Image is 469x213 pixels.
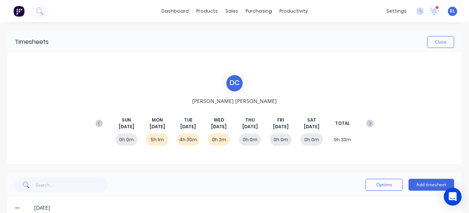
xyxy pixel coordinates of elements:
[270,133,292,146] div: 0h 0m
[409,179,454,191] button: Add timesheet
[427,36,454,48] button: Close
[119,123,134,130] span: [DATE]
[152,117,163,123] span: MON
[158,6,193,17] a: dashboard
[444,188,462,206] div: Open Intercom Messenger
[177,133,199,146] div: 4h 30m
[208,133,230,146] div: 0h 2m
[15,38,49,46] div: Timesheets
[335,120,350,127] span: TOTAL
[222,6,242,17] div: sales
[242,6,276,17] div: purchasing
[193,6,222,17] div: products
[146,133,168,146] div: 5h 1m
[150,123,165,130] span: [DATE]
[211,123,227,130] span: [DATE]
[122,117,131,123] span: SUN
[304,123,319,130] span: [DATE]
[180,123,196,130] span: [DATE]
[225,74,244,93] div: D C
[450,8,455,14] span: RL
[301,133,322,146] div: 0h 0m
[277,117,284,123] span: FRI
[245,117,255,123] span: THU
[34,204,454,212] div: [DATE]
[383,6,410,17] div: settings
[13,6,24,17] img: Factory
[242,123,258,130] span: [DATE]
[214,117,224,123] span: WED
[332,133,354,146] div: 9h 33m
[307,117,316,123] span: SAT
[115,133,137,146] div: 0h 0m
[36,177,108,192] input: Search...
[192,97,277,105] span: [PERSON_NAME] [PERSON_NAME]
[276,6,312,17] div: productivity
[273,123,289,130] span: [DATE]
[365,179,403,191] button: Options
[239,133,261,146] div: 0h 0m
[184,117,193,123] span: TUE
